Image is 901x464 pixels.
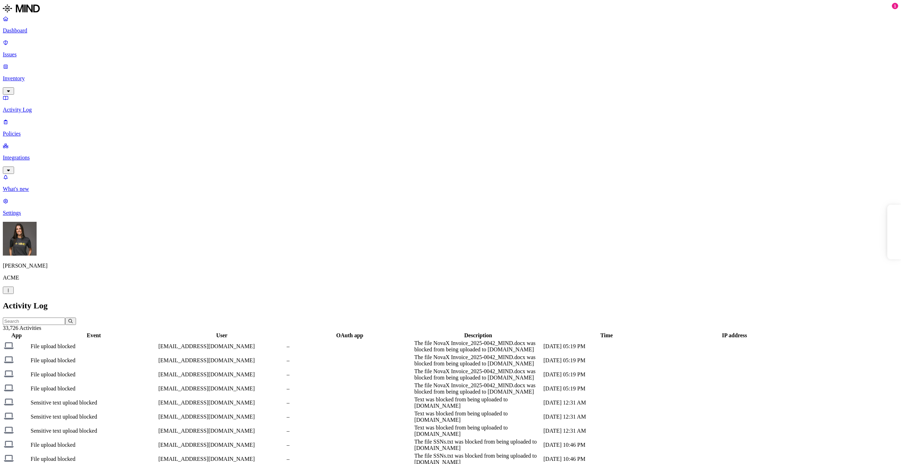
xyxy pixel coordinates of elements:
a: Activity Log [3,95,898,113]
span: – [286,385,289,391]
span: – [286,357,289,363]
div: Description [414,332,542,339]
h2: Activity Log [3,301,898,311]
img: endpoint.svg [4,425,14,435]
span: [DATE] 05:19 PM [543,343,585,349]
span: [EMAIL_ADDRESS][DOMAIN_NAME] [158,371,255,377]
span: – [286,442,289,448]
span: – [286,428,289,434]
div: Sensitive text upload blocked [31,428,157,434]
img: endpoint.svg [4,453,14,463]
img: endpoint.svg [4,397,14,407]
img: Gal Cohen [3,222,37,256]
a: Integrations [3,143,898,173]
span: [EMAIL_ADDRESS][DOMAIN_NAME] [158,400,255,406]
div: File upload blocked [31,343,157,350]
a: MIND [3,3,898,15]
p: What's new [3,186,898,192]
a: Issues [3,39,898,58]
div: Text was blocked from being uploaded to [DOMAIN_NAME] [414,410,542,423]
span: – [286,400,289,406]
p: Policies [3,131,898,137]
span: [EMAIL_ADDRESS][DOMAIN_NAME] [158,357,255,363]
a: What's new [3,174,898,192]
div: Sensitive text upload blocked [31,414,157,420]
span: [DATE] 05:19 PM [543,385,585,391]
a: Settings [3,198,898,216]
span: – [286,371,289,377]
div: The file NovaX Invoice_2025-0042_MIND.docx was blocked from being uploaded to [DOMAIN_NAME] [414,354,542,367]
span: – [286,343,289,349]
span: [EMAIL_ADDRESS][DOMAIN_NAME] [158,385,255,391]
span: [EMAIL_ADDRESS][DOMAIN_NAME] [158,456,255,462]
div: File upload blocked [31,442,157,448]
span: [DATE] 12:31 AM [543,400,586,406]
input: Search [3,318,65,325]
div: Text was blocked from being uploaded to [DOMAIN_NAME] [414,396,542,409]
img: endpoint.svg [4,383,14,393]
p: Settings [3,210,898,216]
span: [DATE] 05:19 PM [543,371,585,377]
div: IP address [671,332,798,339]
span: [DATE] 05:19 PM [543,357,585,363]
img: endpoint.svg [4,341,14,351]
div: File upload blocked [31,357,157,364]
div: File upload blocked [31,385,157,392]
span: – [286,456,289,462]
span: – [286,414,289,420]
span: [EMAIL_ADDRESS][DOMAIN_NAME] [158,414,255,420]
p: ACME [3,275,898,281]
span: [DATE] 12:31 AM [543,428,586,434]
div: User [158,332,285,339]
div: File upload blocked [31,456,157,462]
span: [DATE] 10:46 PM [543,442,585,448]
p: Integrations [3,155,898,161]
p: Activity Log [3,107,898,113]
div: File upload blocked [31,371,157,378]
div: Sensitive text upload blocked [31,400,157,406]
div: 1 [892,3,898,9]
p: Inventory [3,75,898,82]
div: Event [31,332,157,339]
img: endpoint.svg [4,439,14,449]
span: [DATE] 10:46 PM [543,456,585,462]
div: Text was blocked from being uploaded to [DOMAIN_NAME] [414,425,542,437]
a: Policies [3,119,898,137]
div: OAuth app [286,332,413,339]
span: 33,726 Activities [3,325,41,331]
div: App [4,332,29,339]
div: The file NovaX Invoice_2025-0042_MIND.docx was blocked from being uploaded to [DOMAIN_NAME] [414,382,542,395]
div: The file NovaX Invoice_2025-0042_MIND.docx was blocked from being uploaded to [DOMAIN_NAME] [414,340,542,353]
div: The file NovaX Invoice_2025-0042_MIND.docx was blocked from being uploaded to [DOMAIN_NAME] [414,368,542,381]
p: Issues [3,51,898,58]
span: [EMAIL_ADDRESS][DOMAIN_NAME] [158,428,255,434]
img: endpoint.svg [4,411,14,421]
p: Dashboard [3,27,898,34]
span: [EMAIL_ADDRESS][DOMAIN_NAME] [158,343,255,349]
a: Dashboard [3,15,898,34]
img: MIND [3,3,40,14]
span: [DATE] 12:31 AM [543,414,586,420]
div: Time [543,332,670,339]
img: endpoint.svg [4,355,14,365]
img: endpoint.svg [4,369,14,379]
div: The file SSNs.txt was blocked from being uploaded to [DOMAIN_NAME] [414,439,542,451]
span: [EMAIL_ADDRESS][DOMAIN_NAME] [158,442,255,448]
a: Inventory [3,63,898,94]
